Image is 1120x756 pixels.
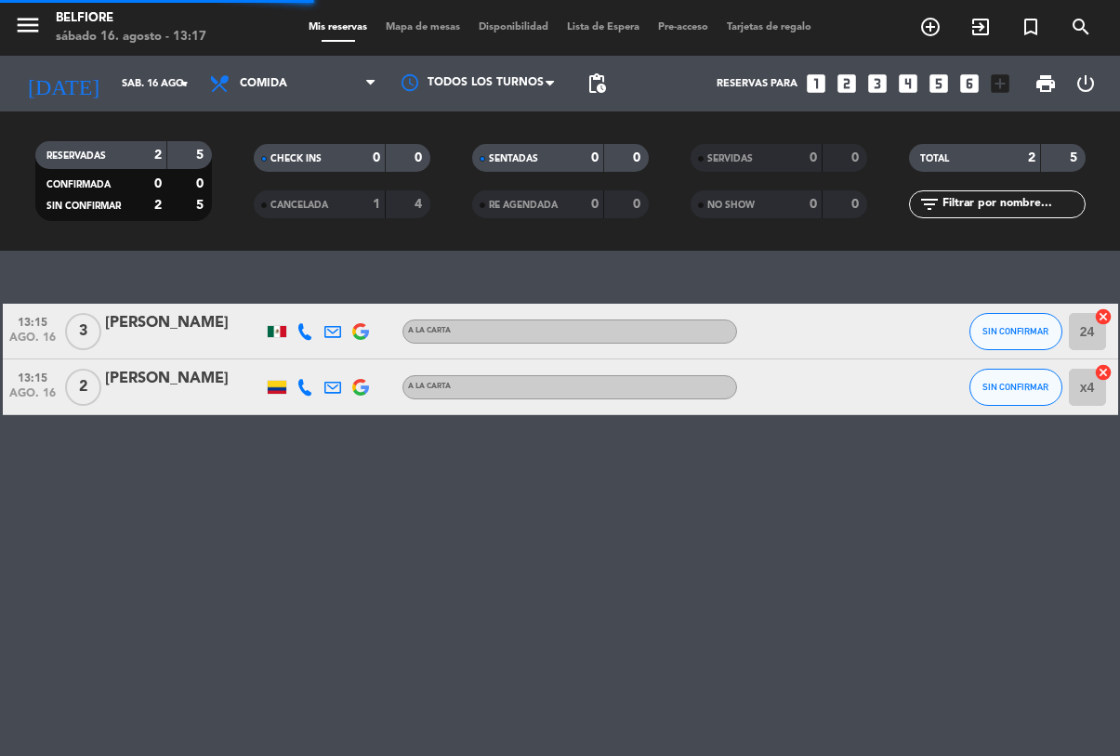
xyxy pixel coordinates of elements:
[65,369,101,406] span: 2
[373,198,380,211] strong: 1
[905,11,955,43] span: RESERVAR MESA
[982,382,1048,392] span: SIN CONFIRMAR
[65,313,101,350] span: 3
[196,199,207,212] strong: 5
[270,154,322,163] span: CHECK INS
[957,72,982,96] i: looks_6
[865,72,889,96] i: looks_3
[9,387,56,409] span: ago. 16
[408,383,451,390] span: A la carta
[154,149,162,162] strong: 2
[633,151,644,164] strong: 0
[408,327,451,334] span: A la carta
[1034,72,1057,95] span: print
[835,72,859,96] i: looks_two
[927,72,951,96] i: looks_5
[982,326,1048,336] span: SIN CONFIRMAR
[56,9,206,28] div: Belfiore
[299,22,376,33] span: Mis reservas
[56,28,206,46] div: sábado 16. agosto - 13:17
[1094,307,1113,326] i: cancel
[969,16,992,38] i: exit_to_app
[810,198,817,211] strong: 0
[352,379,369,396] img: google-logo.png
[270,201,328,210] span: CANCELADA
[1094,363,1113,382] i: cancel
[591,198,599,211] strong: 0
[173,72,195,95] i: arrow_drop_down
[955,11,1006,43] span: WALK IN
[9,310,56,332] span: 13:15
[920,154,949,163] span: TOTAL
[1006,11,1056,43] span: Reserva especial
[707,154,753,163] span: SERVIDAS
[586,72,608,95] span: pending_actions
[1020,16,1042,38] i: turned_in_not
[851,151,863,164] strong: 0
[591,151,599,164] strong: 0
[154,199,162,212] strong: 2
[14,11,42,39] i: menu
[105,367,263,391] div: [PERSON_NAME]
[941,194,1085,215] input: Filtrar por nombre...
[804,72,828,96] i: looks_one
[46,202,121,211] span: SIN CONFIRMAR
[14,11,42,46] button: menu
[896,72,920,96] i: looks_4
[558,22,649,33] span: Lista de Espera
[105,311,263,335] div: [PERSON_NAME]
[851,198,863,211] strong: 0
[919,16,942,38] i: add_circle_outline
[1070,16,1092,38] i: search
[1028,151,1035,164] strong: 2
[633,198,644,211] strong: 0
[1066,56,1106,111] div: LOG OUT
[415,151,426,164] strong: 0
[1070,151,1081,164] strong: 5
[196,149,207,162] strong: 5
[810,151,817,164] strong: 0
[649,22,718,33] span: Pre-acceso
[717,78,797,90] span: Reservas para
[1056,11,1106,43] span: BUSCAR
[9,332,56,353] span: ago. 16
[352,323,369,340] img: google-logo.png
[969,369,1062,406] button: SIN CONFIRMAR
[376,22,469,33] span: Mapa de mesas
[489,154,538,163] span: SENTADAS
[9,366,56,387] span: 13:15
[1074,72,1097,95] i: power_settings_new
[489,201,558,210] span: RE AGENDADA
[240,77,287,90] span: Comida
[46,151,106,161] span: RESERVADAS
[707,201,755,210] span: NO SHOW
[373,151,380,164] strong: 0
[415,198,426,211] strong: 4
[46,180,111,189] span: CONFIRMADA
[918,193,941,215] i: filter_list
[154,177,162,190] strong: 0
[988,72,1012,96] i: add_box
[718,22,821,33] span: Tarjetas de regalo
[196,177,207,190] strong: 0
[969,313,1062,350] button: SIN CONFIRMAR
[469,22,558,33] span: Disponibilidad
[14,63,112,104] i: [DATE]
